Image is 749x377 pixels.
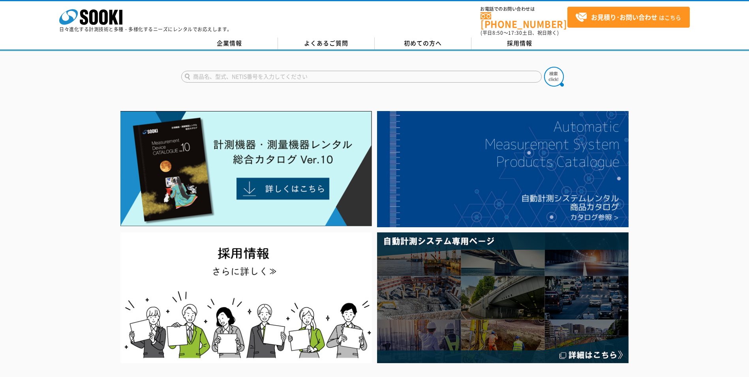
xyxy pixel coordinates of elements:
input: 商品名、型式、NETIS番号を入力してください [181,71,542,83]
img: Catalog Ver10 [120,111,372,226]
span: 8:50 [492,29,503,36]
p: 日々進化する計測技術と多種・多様化するニーズにレンタルでお応えします。 [59,27,232,32]
strong: お見積り･お問い合わせ [591,12,657,22]
span: お電話でのお問い合わせは [481,7,567,11]
span: (平日 ～ 土日、祝日除く) [481,29,559,36]
a: 採用情報 [471,38,568,49]
a: よくあるご質問 [278,38,375,49]
span: はこちら [575,11,681,23]
img: 自動計測システムカタログ [377,111,629,227]
span: 初めての方へ [404,39,442,47]
a: 初めての方へ [375,38,471,49]
a: お見積り･お問い合わせはこちら [567,7,690,28]
img: 自動計測システム専用ページ [377,232,629,363]
a: 企業情報 [181,38,278,49]
img: SOOKI recruit [120,232,372,363]
span: 17:30 [508,29,522,36]
a: [PHONE_NUMBER] [481,12,567,28]
img: btn_search.png [544,67,564,87]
